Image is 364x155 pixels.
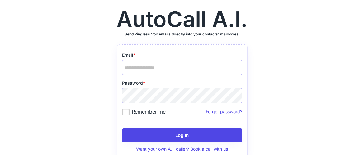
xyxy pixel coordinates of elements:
div: Want your own A.I. caller? Book a call with us [122,146,242,152]
div: AutoCall A.I. [116,8,248,30]
div: Forgot password? [166,109,242,115]
button: Log In [122,128,242,142]
div: Email [122,52,242,58]
h3: Send Ringless Voicemails directly into your contacts' mailboxes. [125,32,240,37]
label: Remember me [122,109,166,115]
div: Password [122,80,242,86]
